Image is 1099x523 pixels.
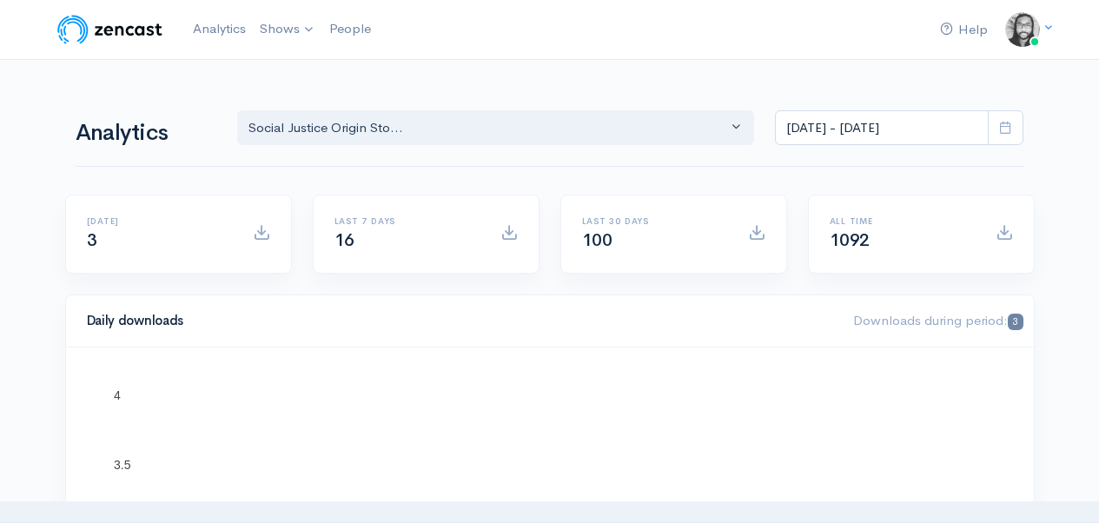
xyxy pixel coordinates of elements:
text: 4 [114,388,121,402]
h6: Last 7 days [334,216,480,226]
a: Shows [253,10,322,49]
span: 100 [582,229,612,251]
span: Downloads during period: [853,312,1023,328]
a: Help [933,11,995,49]
h6: [DATE] [87,216,232,226]
span: 16 [334,229,354,251]
a: Analytics [186,10,253,48]
div: Social Justice Origin Sto... [248,118,728,138]
img: ZenCast Logo [55,12,165,47]
a: People [322,10,378,48]
button: Social Justice Origin Sto... [237,110,755,146]
span: 3 [87,229,97,251]
h1: Analytics [76,121,216,146]
h6: Last 30 days [582,216,727,226]
h6: All time [830,216,975,226]
span: 1092 [830,229,870,251]
text: 3.5 [114,458,131,472]
input: analytics date range selector [775,110,989,146]
img: ... [1005,12,1040,47]
span: 3 [1008,314,1023,330]
h4: Daily downloads [87,314,833,328]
